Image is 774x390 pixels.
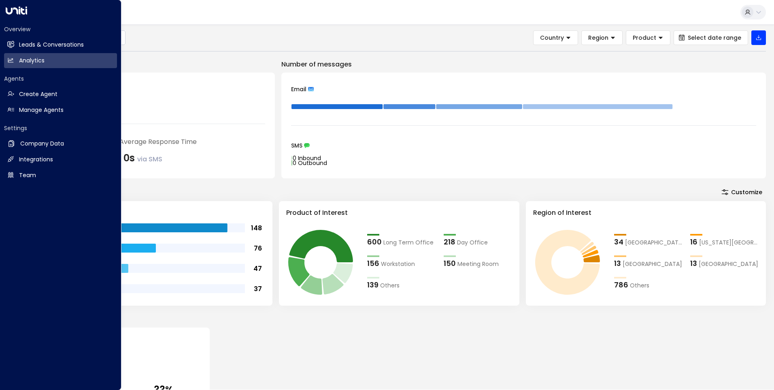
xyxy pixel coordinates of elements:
div: Number of Inquiries [42,82,265,92]
span: Product [633,34,656,41]
span: Others [630,281,649,290]
div: 139Others [367,279,436,290]
a: Integrations [4,152,117,167]
div: 218Day Office [444,236,512,247]
div: 13Los Angeles [690,258,759,269]
h3: Range of Team Size [40,208,265,218]
h2: Settings [4,124,117,132]
h2: Overview [4,25,117,33]
a: Manage Agents [4,103,117,118]
h2: Company Data [20,139,64,148]
a: Team [4,168,117,183]
h2: Integrations [19,155,53,164]
tspan: 76 [254,244,262,253]
div: 786 [614,279,628,290]
div: 600 [367,236,382,247]
span: New York City [699,238,759,247]
div: 156Workstation [367,258,436,269]
p: Engagement Metrics [32,60,275,69]
span: Select date range [688,34,741,41]
div: 13Paris [614,258,683,269]
tspan: 148 [251,223,262,233]
div: 150 [444,258,456,269]
h2: Manage Agents [19,106,64,114]
p: Number of messages [281,60,766,69]
span: Long Term Office [383,238,434,247]
a: Company Data [4,136,117,151]
a: Leads & Conversations [4,37,117,52]
h2: Analytics [19,56,45,65]
span: London [625,238,683,247]
tspan: 47 [253,264,262,273]
h2: Leads & Conversations [19,41,84,49]
h3: Product of Interest [286,208,512,218]
div: 16New York City [690,236,759,247]
span: Others [380,281,400,290]
span: Day Office [457,238,488,247]
button: Select date range [674,30,748,45]
span: Paris [623,260,682,268]
h2: Team [19,171,36,180]
a: Analytics [4,53,117,68]
div: 139 [367,279,378,290]
div: 13 [690,258,697,269]
div: 156 [367,258,379,269]
p: Conversion Metrics [32,314,766,324]
button: Country [533,30,578,45]
div: 218 [444,236,455,247]
div: 0s [123,151,162,165]
button: Product [626,30,670,45]
button: Region [581,30,623,45]
h2: Create Agent [19,90,57,99]
div: 13 [614,258,621,269]
span: Email [291,86,306,92]
button: Customize [718,186,766,198]
tspan: 0 Inbound [293,154,321,162]
div: 16 [690,236,697,247]
tspan: 37 [254,284,262,294]
span: Los Angeles [699,260,758,268]
span: via SMS [137,154,162,164]
div: 34London [614,236,683,247]
div: Sales concierge agent's Average Response Time [42,137,265,147]
span: Country [540,34,564,41]
span: Meeting Room [457,260,499,268]
div: 150Meeting Room [444,258,512,269]
div: 600Long Term Office [367,236,436,247]
div: 34 [614,236,623,247]
h2: Agents [4,75,117,83]
div: SMS [291,143,756,148]
div: 786Others [614,279,683,290]
span: Region [588,34,608,41]
h3: Region of Interest [533,208,759,218]
tspan: 0 Outbound [293,159,327,167]
a: Create Agent [4,87,117,102]
span: Workstation [381,260,415,268]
